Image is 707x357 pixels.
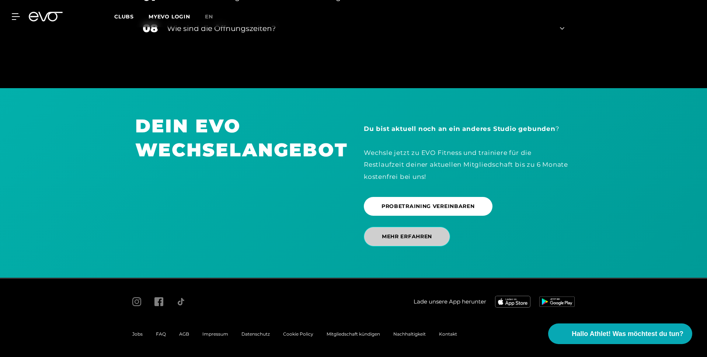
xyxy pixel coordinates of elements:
[132,331,143,337] a: Jobs
[241,331,270,337] a: Datenschutz
[495,296,530,308] img: evofitness app
[382,202,475,210] span: PROBETRAINING VEREINBAREN
[156,331,166,337] a: FAQ
[327,331,380,337] a: Mitgliedschaft kündigen
[414,298,486,306] span: Lade unsere App herunter
[439,331,457,337] a: Kontakt
[149,13,190,20] a: MYEVO LOGIN
[364,221,453,252] a: MEHR ERFAHREN
[114,13,149,20] a: Clubs
[364,123,572,182] div: ? Wechsle jetzt zu EVO Fitness und trainiere für die Restlaufzeit deiner aktuellen Mitgliedschaft...
[205,13,222,21] a: en
[382,233,432,240] span: MEHR ERFAHREN
[205,13,213,20] span: en
[572,329,683,339] span: Hallo Athlet! Was möchtest du tun?
[539,297,575,307] img: evofitness app
[283,331,313,337] a: Cookie Policy
[179,331,189,337] a: AGB
[114,13,134,20] span: Clubs
[548,323,692,344] button: Hallo Athlet! Was möchtest du tun?
[393,331,426,337] a: Nachhaltigkeit
[364,191,495,221] a: PROBETRAINING VEREINBAREN
[202,331,228,337] a: Impressum
[364,125,555,132] strong: Du bist aktuell noch an ein anderes Studio gebunden
[135,114,343,162] h1: DEIN EVO WECHSELANGEBOT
